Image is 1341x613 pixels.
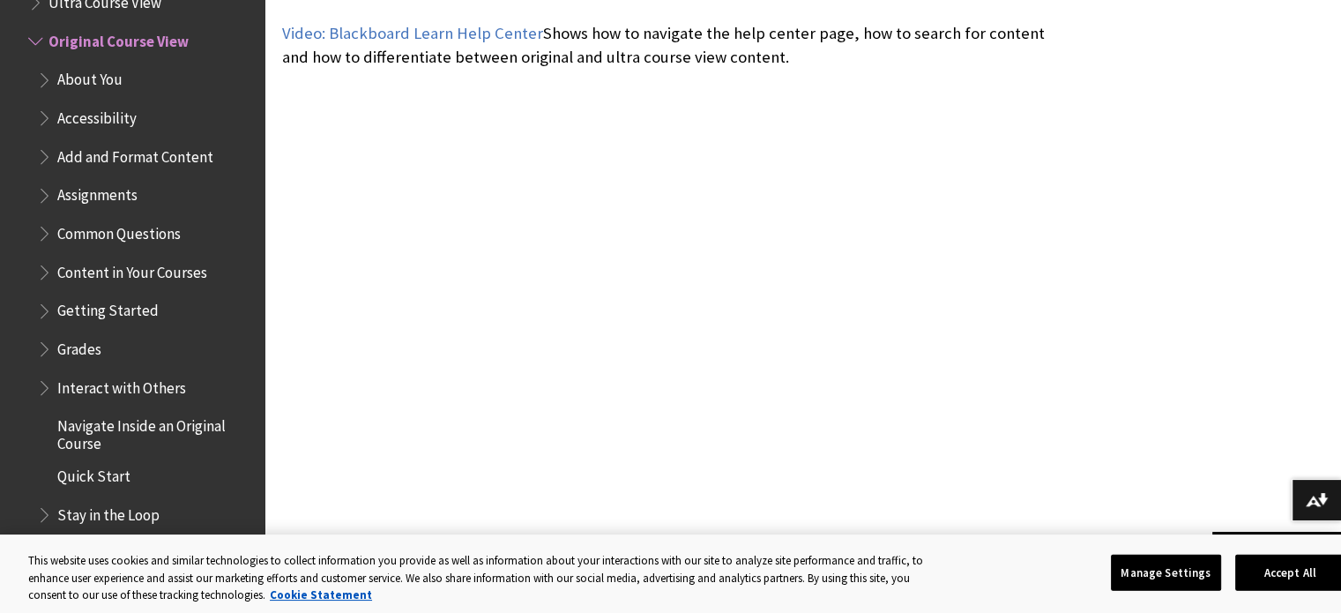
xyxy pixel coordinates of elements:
[282,22,1062,68] p: Shows how to navigate the help center page, how to search for content and how to differentiate be...
[57,65,123,89] span: About You
[57,500,160,524] span: Stay in the Loop
[57,462,130,486] span: Quick Start
[57,411,252,452] span: Navigate Inside an Original Course
[57,103,137,127] span: Accessibility
[57,258,207,281] span: Content in Your Courses
[1111,554,1221,591] button: Manage Settings
[28,552,939,604] div: This website uses cookies and similar technologies to collect information you provide as well as ...
[57,334,101,358] span: Grades
[57,219,181,243] span: Common Questions
[282,23,543,44] a: Video: Blackboard Learn Help Center
[57,296,159,320] span: Getting Started
[57,181,138,205] span: Assignments
[57,373,186,397] span: Interact with Others
[57,142,213,166] span: Add and Format Content
[270,587,372,602] a: More information about your privacy, opens in a new tab
[1212,532,1341,564] a: Back to top
[48,26,189,50] span: Original Course View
